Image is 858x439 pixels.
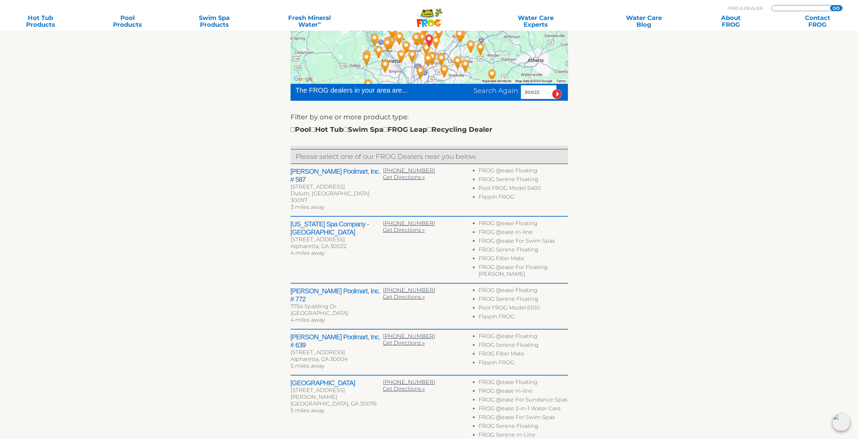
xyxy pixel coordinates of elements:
span: 5 miles away [291,363,324,369]
a: Water CareExperts [481,15,591,28]
a: PoolProducts [94,15,161,28]
div: Leslie's Poolmart, Inc. # 365 - 17 miles away. [447,51,468,74]
div: Leslie's Poolmart, Inc. # 583 - 24 miles away. [368,40,389,64]
div: The Pool Place - 30 miles away. [356,47,377,71]
div: Atlanta Spa & Leisure - Atlanta - 9 miles away. [418,48,439,72]
div: [STREET_ADDRESS][PERSON_NAME] [291,387,383,400]
a: AboutFROG [697,15,764,28]
a: Get Directions » [383,340,425,346]
li: Pool FROG Model 5400 [479,185,567,194]
a: Terms [556,79,566,83]
li: FROG Serene Floating [479,342,567,350]
div: Leslie's Poolmart, Inc. # 672 - 14 miles away. [449,24,470,48]
div: [STREET_ADDRESS] [291,184,383,190]
img: Google [292,75,315,83]
div: Leslie's Poolmart, Inc. # 879 - 15 miles away. [391,45,412,68]
li: Flippin FROG [479,194,567,202]
div: Leslie's Poolmart Inc # 400 - 11 miles away. [396,35,417,59]
li: FROG @ease 2-in-1 Water Care [479,405,567,414]
a: Fresh MineralWater∞ [267,15,352,28]
li: FROG @ease Floating [479,287,567,296]
div: Dacula Pool Service - 20 miles away. [460,35,481,58]
h2: [PERSON_NAME] Poolmart, Inc. # 587 [291,167,383,184]
div: Ozone Recreation - Norcross - 8 miles away. [422,46,443,70]
li: FROG @ease Floating [479,167,567,176]
li: FROG @ease In-line [479,229,567,238]
a: Swim SpaProducts [181,15,248,28]
span: 4 miles away [291,317,325,323]
a: [PHONE_NUMBER] [383,220,435,226]
li: FROG @ease Floating [479,379,567,388]
p: Find A Dealer [727,5,763,11]
div: The FROG dealers in your area are... [296,85,432,95]
li: FROG Filter Mate [479,350,567,359]
a: Get Directions » [383,174,425,180]
a: Hot TubProducts [7,15,74,28]
li: FROG @ease For Floating [PERSON_NAME] [479,264,567,279]
h2: [PERSON_NAME] Poolmart, Inc. # 639 [291,333,383,349]
li: Pool FROG Model 6100 [479,304,567,313]
a: Open this area in Google Maps (opens a new window) [292,75,315,83]
div: Thompson Swimming Pool Supply Inc - 21 miles away. [455,54,476,78]
li: FROG Serene Floating [479,296,567,304]
div: Alpharetta, GA 30022 [291,243,383,250]
li: FROG @ease For Sundance Spas [479,396,567,405]
div: Pool Hot Tub Swim Spa FROG Leap Recycling Dealer [291,124,492,135]
div: Leslie's Poolmart Inc # 697 - 15 miles away. [410,61,431,84]
span: Search Again: [473,87,519,95]
p: Please select one of our FROG Dealers near you below. [296,151,563,162]
input: Submit [552,89,562,99]
li: FROG Filter Mate [479,255,567,264]
div: 7754 Spalding Dr [291,303,383,310]
h2: [GEOGRAPHIC_DATA] [291,379,383,387]
li: FROG @ease Floating [479,333,567,342]
sup: ∞ [318,20,321,25]
div: Leslie's Poolmart, Inc. # 587 - 3 miles away. [425,31,446,54]
li: FROG Serene Floating [479,246,567,255]
input: GO [830,5,842,11]
a: Water CareBlog [610,15,678,28]
div: [STREET_ADDRESS] [291,349,383,356]
li: FROG @ease In-line [479,388,567,396]
div: Leslie's Poolmart, Inc. # 428 - 16 miles away. [434,59,455,83]
li: FROG Serene Floating [479,423,567,432]
div: Leslie's Poolmart, Inc. # 772 - 4 miles away. [416,38,437,62]
div: Ozone Recreation - Kennesaw - 19 miles away. [378,31,399,55]
div: Leslie's Poolmart, Inc. # 329 - 24 miles away. [375,54,396,78]
li: FROG @ease For Swim Spas [479,238,567,246]
span: 3 miles away [291,204,324,210]
span: Map data ©2025 Google [515,79,552,83]
a: Get Directions » [383,386,425,392]
a: Get Directions » [383,294,425,300]
button: Keyboard shortcuts [482,79,511,83]
a: [PHONE_NUMBER] [383,167,435,174]
div: Leslie's Poolmart Inc # 118 - 11 miles away. [431,48,452,72]
a: ContactFROG [784,15,851,28]
div: The Man Cave Store - 8 miles away. [421,47,442,70]
span: 4 miles away [291,250,325,256]
div: Alpharetta, GA 30004 [291,356,383,363]
a: [PHONE_NUMBER] [383,333,435,339]
li: Flippin FROG [479,313,567,322]
a: [PHONE_NUMBER] [383,287,435,293]
span: 5 miles away [291,407,324,414]
li: FROG @ease Floating [479,220,567,229]
h2: [US_STATE] Spa Company - [GEOGRAPHIC_DATA] [291,220,383,236]
div: Georgia Spa Company - Auburn - 24 miles away. [470,37,491,61]
div: Sharp Pools & Spas - Monroe - 34 miles away. [482,64,503,88]
a: Get Directions » [383,227,425,233]
li: FROG Serene Floating [479,176,567,185]
li: FROG @ease For Swim Spas [479,414,567,423]
div: ALPHARETTA, GA 30022 [419,29,440,52]
div: Leslie's Poolmart, Inc. # 43 - 11 miles away. [402,45,423,68]
div: Leslie's Poolmart, Inc. # 808 - 35 miles away. [358,74,379,98]
input: Zip Code Form [777,5,822,11]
